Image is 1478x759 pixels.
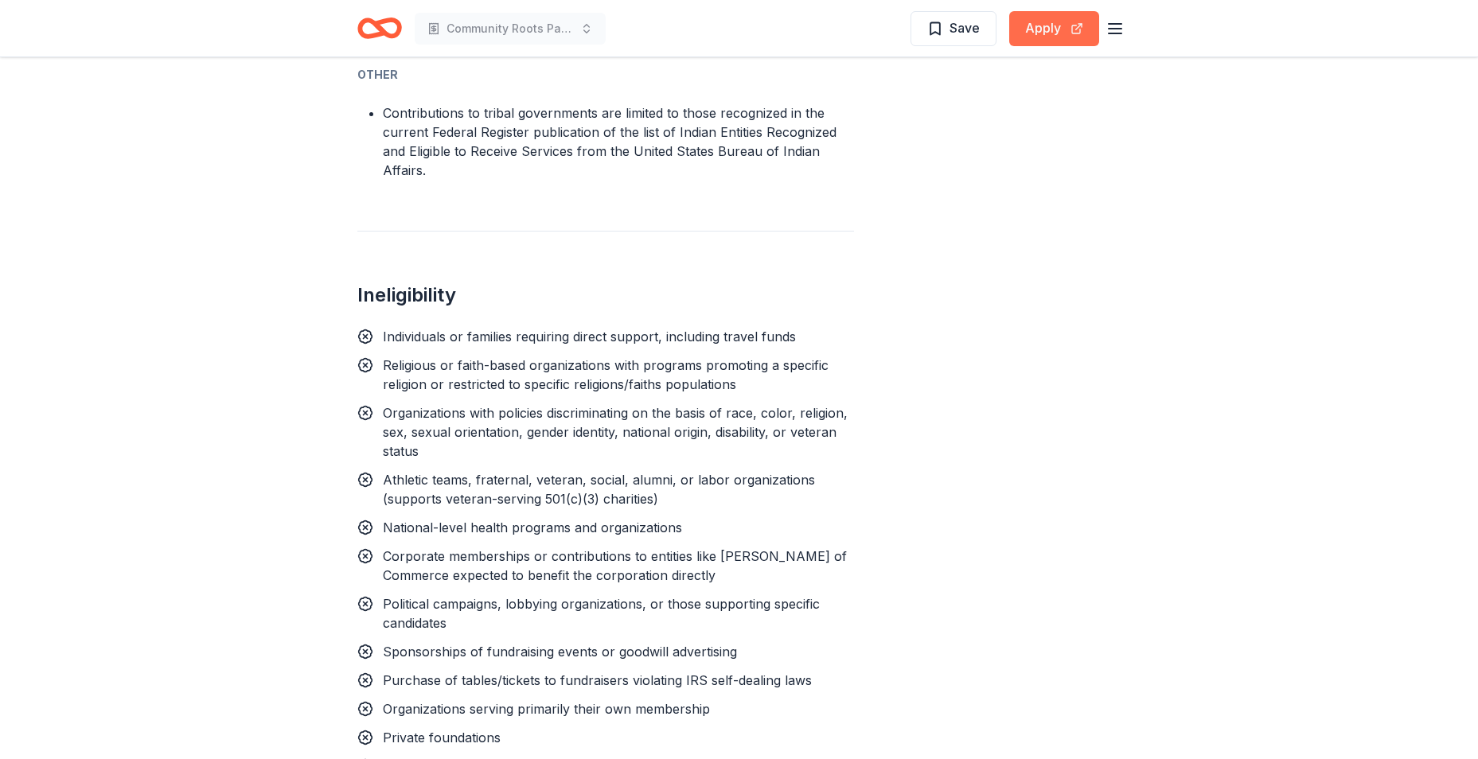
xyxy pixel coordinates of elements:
[383,520,682,535] span: National-level health programs and organizations
[950,18,980,38] span: Save
[383,357,829,392] span: Religious or faith-based organizations with programs promoting a specific religion or restricted ...
[383,405,848,459] span: Organizations with policies discriminating on the basis of race, color, religion, sex, sexual ori...
[357,65,854,84] div: Other
[383,596,820,631] span: Political campaigns, lobbying organizations, or those supporting specific candidates
[357,10,402,47] a: Home
[383,472,815,507] span: Athletic teams, fraternal, veteran, social, alumni, or labor organizations (supports veteran-serv...
[383,103,854,180] li: Contributions to tribal governments are limited to those recognized in the current Federal Regist...
[911,11,996,46] button: Save
[383,672,812,688] span: Purchase of tables/tickets to fundraisers violating IRS self-dealing laws
[383,548,847,583] span: Corporate memberships or contributions to entities like [PERSON_NAME] of Commerce expected to ben...
[447,19,574,38] span: Community Roots Pantry
[383,730,501,745] span: Private foundations
[383,644,737,660] span: Sponsorships of fundraising events or goodwill advertising
[415,13,606,45] button: Community Roots Pantry
[357,282,854,308] h2: Ineligibility
[383,329,796,344] span: Individuals or families requiring direct support, including travel funds
[1009,11,1099,46] button: Apply
[383,701,710,717] span: Organizations serving primarily their own membership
